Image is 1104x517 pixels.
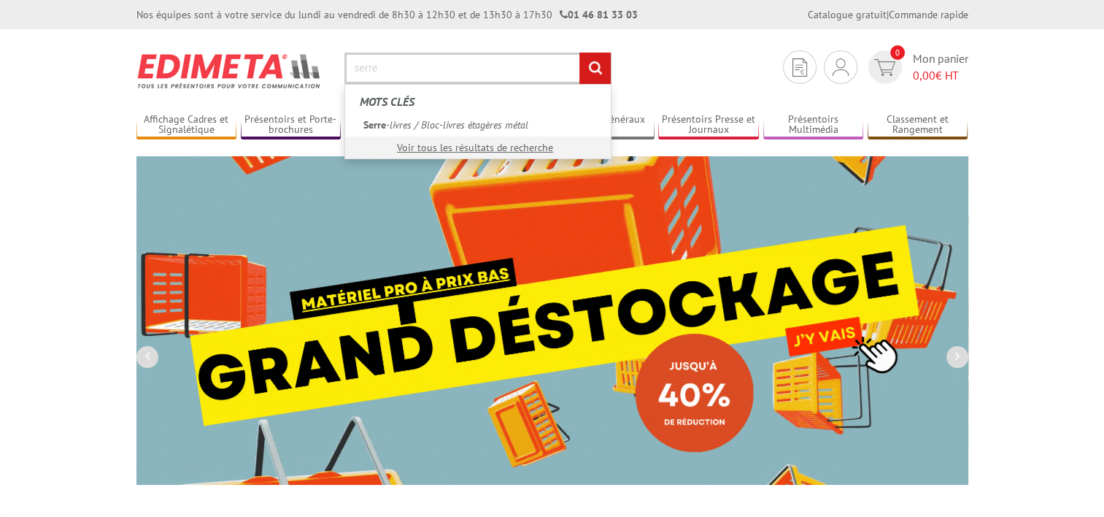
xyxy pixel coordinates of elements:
[865,50,968,84] a: devis rapide 0 Mon panier 0,00€ HT
[360,94,414,109] span: Mots clés
[874,59,895,76] img: devis rapide
[913,50,968,84] span: Mon panier
[868,113,968,137] a: Classement et Rangement
[356,114,600,136] a: Serre-livres / Bloc-livres étagères métal
[344,53,611,84] input: Rechercher un produit ou une référence...
[913,67,968,84] span: € HT
[889,8,968,21] a: Commande rapide
[658,113,759,137] a: Présentoirs Presse et Journaux
[808,7,968,22] div: |
[136,44,323,98] img: Présentoir, panneau, stand - Edimeta - PLV, affichage, mobilier bureau, entreprise
[913,68,935,83] span: 0,00
[833,58,849,76] img: devis rapide
[560,8,638,21] strong: 01 46 81 33 03
[136,113,237,137] a: Affichage Cadres et Signalétique
[241,113,341,137] a: Présentoirs et Porte-brochures
[792,58,807,77] img: devis rapide
[397,141,553,154] a: Voir tous les résultats de recherche
[136,7,638,22] div: Nos équipes sont à votre service du lundi au vendredi de 8h30 à 12h30 et de 13h30 à 17h30
[808,8,887,21] a: Catalogue gratuit
[579,53,611,84] input: rechercher
[363,118,386,131] em: Serre
[344,84,611,159] div: Rechercher un produit ou une référence...
[890,45,905,60] span: 0
[763,113,864,137] a: Présentoirs Multimédia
